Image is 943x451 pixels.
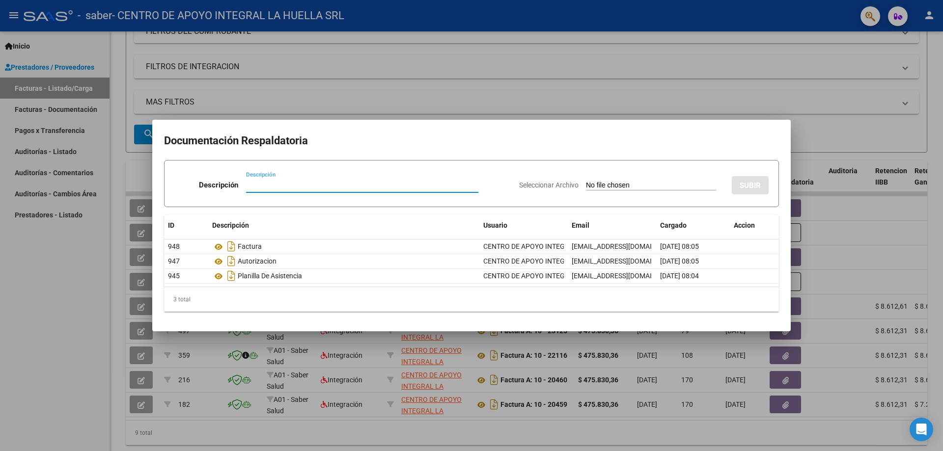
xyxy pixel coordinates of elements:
span: [EMAIL_ADDRESS][DOMAIN_NAME] [572,272,681,280]
span: Cargado [660,221,687,229]
i: Descargar documento [225,268,238,284]
datatable-header-cell: Usuario [479,215,568,236]
datatable-header-cell: Descripción [208,215,479,236]
span: ID [168,221,174,229]
div: Autorizacion [212,253,475,269]
span: Seleccionar Archivo [519,181,579,189]
span: Usuario [483,221,507,229]
div: Planilla De Asistencia [212,268,475,284]
h2: Documentación Respaldatoria [164,132,779,150]
button: SUBIR [732,176,769,194]
span: CENTRO DE APOYO INTEGRAL LA HUELLA SRL [483,257,628,265]
span: [EMAIL_ADDRESS][DOMAIN_NAME] [572,257,681,265]
span: Accion [734,221,755,229]
p: Descripción [199,180,238,191]
div: 3 total [164,287,779,312]
i: Descargar documento [225,253,238,269]
span: [DATE] 08:04 [660,272,699,280]
div: Open Intercom Messenger [910,418,933,441]
span: 945 [168,272,180,280]
div: Factura [212,239,475,254]
datatable-header-cell: Email [568,215,656,236]
span: Email [572,221,589,229]
span: SUBIR [740,181,761,190]
datatable-header-cell: Accion [730,215,779,236]
span: 948 [168,242,180,250]
span: [DATE] 08:05 [660,242,699,250]
span: CENTRO DE APOYO INTEGRAL LA HUELLA SRL [483,242,628,250]
span: Descripción [212,221,249,229]
span: [EMAIL_ADDRESS][DOMAIN_NAME] [572,242,681,250]
datatable-header-cell: Cargado [656,215,730,236]
span: [DATE] 08:05 [660,257,699,265]
span: CENTRO DE APOYO INTEGRAL LA HUELLA SRL [483,272,628,280]
span: 947 [168,257,180,265]
datatable-header-cell: ID [164,215,208,236]
i: Descargar documento [225,239,238,254]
